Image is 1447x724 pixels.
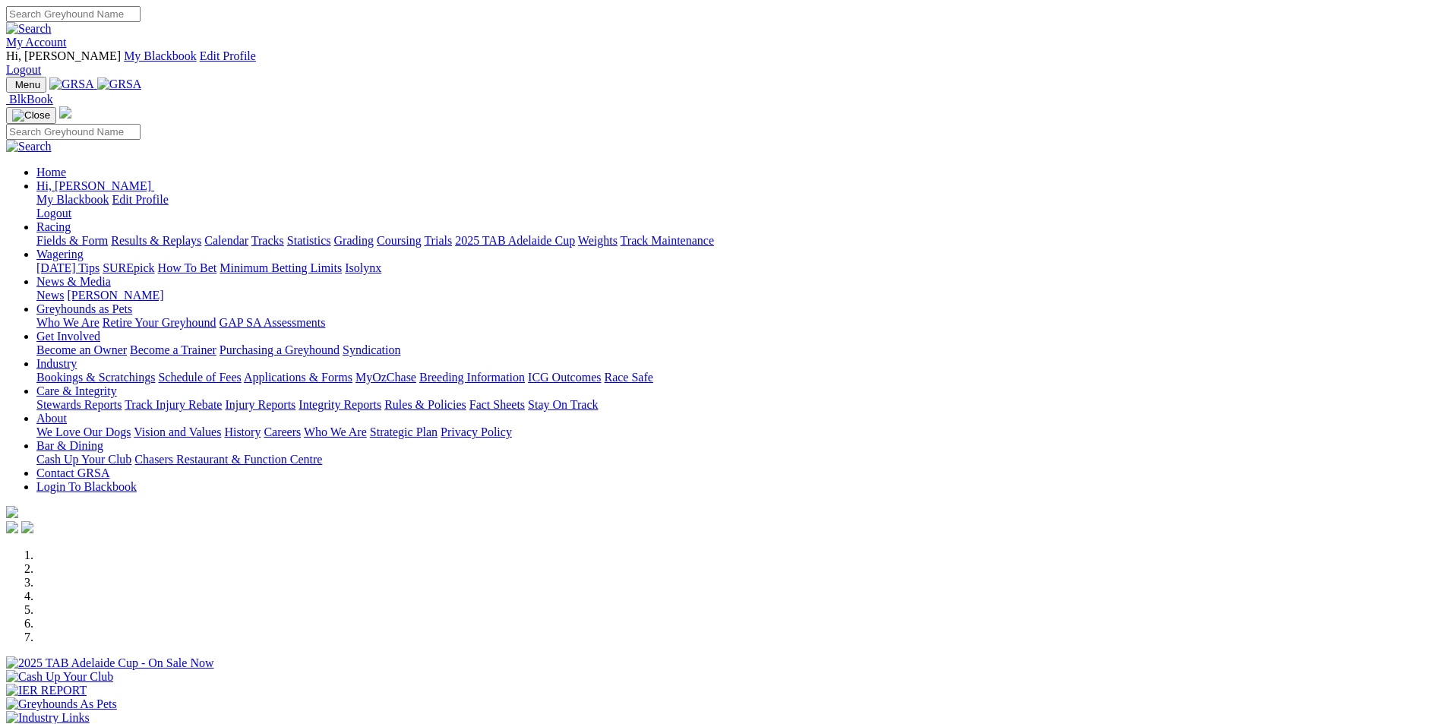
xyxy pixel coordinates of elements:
a: News & Media [36,275,111,288]
a: Racing [36,220,71,233]
a: Applications & Forms [244,371,352,384]
a: Cash Up Your Club [36,453,131,466]
a: Edit Profile [200,49,256,62]
img: Search [6,140,52,153]
a: Purchasing a Greyhound [220,343,340,356]
input: Search [6,124,141,140]
div: Get Involved [36,343,1441,357]
a: Contact GRSA [36,466,109,479]
a: Login To Blackbook [36,480,137,493]
a: Stay On Track [528,398,598,411]
a: Coursing [377,234,422,247]
span: BlkBook [9,93,53,106]
a: We Love Our Dogs [36,425,131,438]
input: Search [6,6,141,22]
a: Bookings & Scratchings [36,371,155,384]
a: About [36,412,67,425]
a: Who We Are [304,425,367,438]
a: Who We Are [36,316,100,329]
div: Industry [36,371,1441,384]
a: Trials [424,234,452,247]
a: Minimum Betting Limits [220,261,342,274]
div: Racing [36,234,1441,248]
a: Hi, [PERSON_NAME] [36,179,154,192]
a: My Blackbook [124,49,197,62]
a: [DATE] Tips [36,261,100,274]
button: Toggle navigation [6,77,46,93]
img: Search [6,22,52,36]
div: Care & Integrity [36,398,1441,412]
img: twitter.svg [21,521,33,533]
a: [PERSON_NAME] [67,289,163,302]
img: logo-grsa-white.png [59,106,71,119]
img: GRSA [49,77,94,91]
a: Careers [264,425,301,438]
a: Chasers Restaurant & Function Centre [134,453,322,466]
a: Isolynx [345,261,381,274]
a: Bar & Dining [36,439,103,452]
a: Fact Sheets [469,398,525,411]
a: BlkBook [6,93,53,106]
span: Hi, [PERSON_NAME] [36,179,151,192]
a: Wagering [36,248,84,261]
div: Wagering [36,261,1441,275]
a: Get Involved [36,330,100,343]
a: Weights [578,234,618,247]
a: Privacy Policy [441,425,512,438]
a: Tracks [251,234,284,247]
a: Become an Owner [36,343,127,356]
a: Stewards Reports [36,398,122,411]
img: facebook.svg [6,521,18,533]
div: Hi, [PERSON_NAME] [36,193,1441,220]
a: Statistics [287,234,331,247]
img: logo-grsa-white.png [6,506,18,518]
div: News & Media [36,289,1441,302]
a: History [224,425,261,438]
a: How To Bet [158,261,217,274]
a: Home [36,166,66,179]
a: Calendar [204,234,248,247]
div: Greyhounds as Pets [36,316,1441,330]
img: Cash Up Your Club [6,670,113,684]
a: Care & Integrity [36,384,117,397]
span: Menu [15,79,40,90]
a: Edit Profile [112,193,169,206]
a: Grading [334,234,374,247]
a: Fields & Form [36,234,108,247]
a: Track Maintenance [621,234,714,247]
a: Integrity Reports [299,398,381,411]
a: Industry [36,357,77,370]
a: Track Injury Rebate [125,398,222,411]
a: Logout [6,63,41,76]
a: Vision and Values [134,425,221,438]
div: Bar & Dining [36,453,1441,466]
a: My Blackbook [36,193,109,206]
a: Strategic Plan [370,425,438,438]
div: My Account [6,49,1441,77]
a: 2025 TAB Adelaide Cup [455,234,575,247]
a: Greyhounds as Pets [36,302,132,315]
img: IER REPORT [6,684,87,697]
a: Schedule of Fees [158,371,241,384]
a: Retire Your Greyhound [103,316,216,329]
a: Race Safe [604,371,652,384]
a: Become a Trainer [130,343,216,356]
a: News [36,289,64,302]
a: GAP SA Assessments [220,316,326,329]
a: My Account [6,36,67,49]
a: Logout [36,207,71,220]
span: Hi, [PERSON_NAME] [6,49,121,62]
img: Close [12,109,50,122]
button: Toggle navigation [6,107,56,124]
a: ICG Outcomes [528,371,601,384]
a: Breeding Information [419,371,525,384]
a: SUREpick [103,261,154,274]
img: Greyhounds As Pets [6,697,117,711]
a: MyOzChase [355,371,416,384]
img: 2025 TAB Adelaide Cup - On Sale Now [6,656,214,670]
a: Injury Reports [225,398,295,411]
a: Syndication [343,343,400,356]
div: About [36,425,1441,439]
a: Rules & Policies [384,398,466,411]
img: GRSA [97,77,142,91]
